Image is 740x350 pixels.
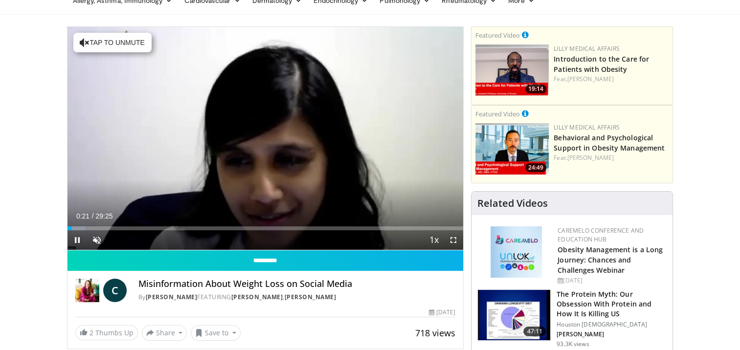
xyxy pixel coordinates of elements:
img: ba3304f6-7838-4e41-9c0f-2e31ebde6754.png.150x105_q85_crop-smart_upscale.png [475,123,549,175]
div: [DATE] [558,276,665,285]
a: [PERSON_NAME] [285,293,336,301]
a: [PERSON_NAME] [567,75,614,83]
a: [PERSON_NAME] [567,153,614,162]
button: Tap to unmute [73,33,152,52]
a: 19:14 [475,44,549,96]
button: Playback Rate [424,230,444,250]
div: By FEATURING , [138,293,455,302]
img: Dr. Carolynn Francavilla [75,279,99,302]
small: Featured Video [475,109,520,118]
img: 45df64a9-a6de-482c-8a90-ada250f7980c.png.150x105_q85_autocrop_double_scale_upscale_version-0.2.jpg [491,226,542,278]
span: 19:14 [525,85,546,93]
span: 0:21 [76,212,90,220]
a: Obesity Management is a Long Journey: Chances and Challenges Webinar [558,245,663,275]
a: 2 Thumbs Up [75,325,138,340]
button: Fullscreen [444,230,463,250]
p: [PERSON_NAME] [557,330,667,338]
span: 2 [90,328,93,337]
h3: The Protein Myth: Our Obsession With Protein and How It Is Killing US [557,289,667,319]
button: Pause [67,230,87,250]
p: 93.3K views [557,340,589,348]
a: Introduction to the Care for Patients with Obesity [554,54,649,74]
div: Progress Bar [67,226,464,230]
span: 24:49 [525,163,546,172]
div: Feat. [554,75,669,84]
a: C [103,279,127,302]
a: [PERSON_NAME] [231,293,283,301]
a: CaReMeLO Conference and Education Hub [558,226,644,243]
a: 47:11 The Protein Myth: Our Obsession With Protein and How It Is Killing US Houston [DEMOGRAPHIC_... [477,289,667,348]
p: Houston [DEMOGRAPHIC_DATA] [557,321,667,328]
h4: Related Videos [477,197,548,209]
img: acc2e291-ced4-4dd5-b17b-d06994da28f3.png.150x105_q85_crop-smart_upscale.png [475,44,549,96]
button: Save to [191,325,241,341]
video-js: Video Player [67,27,464,250]
span: 47:11 [523,327,547,336]
span: / [92,212,94,220]
a: Lilly Medical Affairs [554,123,620,131]
span: 29:25 [95,212,112,220]
span: 718 views [415,327,455,339]
div: Feat. [554,153,669,162]
button: Share [142,325,187,341]
small: Featured Video [475,31,520,40]
a: Lilly Medical Affairs [554,44,620,53]
button: Unmute [87,230,107,250]
a: 24:49 [475,123,549,175]
h4: Misinformation About Weight Loss on Social Media [138,279,455,289]
div: [DATE] [429,308,455,317]
img: b7b8b05e-5021-418b-a89a-60a270e7cf82.150x105_q85_crop-smart_upscale.jpg [478,290,550,341]
a: [PERSON_NAME] [146,293,198,301]
a: Behavioral and Psychological Support in Obesity Management [554,133,665,153]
